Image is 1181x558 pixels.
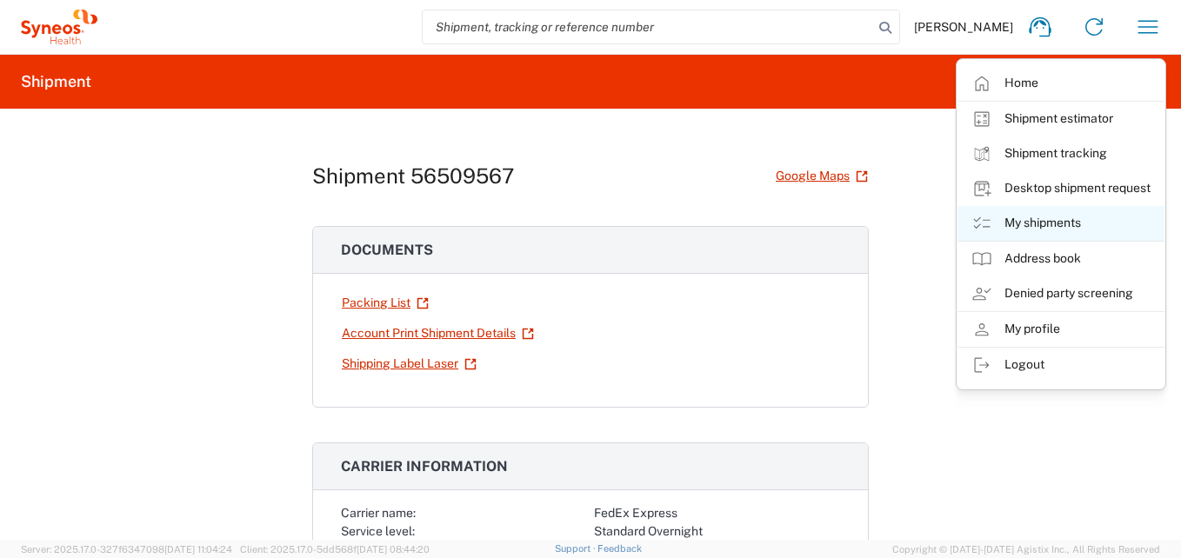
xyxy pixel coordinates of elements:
[341,288,430,318] a: Packing List
[957,242,1164,276] a: Address book
[957,206,1164,241] a: My shipments
[775,161,869,191] a: Google Maps
[957,136,1164,171] a: Shipment tracking
[957,66,1164,101] a: Home
[341,349,477,379] a: Shipping Label Laser
[357,544,430,555] span: [DATE] 08:44:20
[341,458,508,475] span: Carrier information
[555,543,598,554] a: Support
[957,348,1164,382] a: Logout
[164,544,232,555] span: [DATE] 11:04:24
[423,10,873,43] input: Shipment, tracking or reference number
[957,171,1164,206] a: Desktop shipment request
[957,312,1164,347] a: My profile
[312,163,514,189] h1: Shipment 56509567
[240,544,430,555] span: Client: 2025.17.0-5dd568f
[957,102,1164,136] a: Shipment estimator
[341,318,535,349] a: Account Print Shipment Details
[957,276,1164,311] a: Denied party screening
[341,242,433,258] span: Documents
[341,506,416,520] span: Carrier name:
[594,504,840,522] div: FedEx Express
[341,524,415,538] span: Service level:
[892,541,1160,557] span: Copyright © [DATE]-[DATE] Agistix Inc., All Rights Reserved
[21,544,232,555] span: Server: 2025.17.0-327f6347098
[597,543,642,554] a: Feedback
[914,19,1013,35] span: [PERSON_NAME]
[21,71,91,92] h2: Shipment
[594,522,840,541] div: Standard Overnight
